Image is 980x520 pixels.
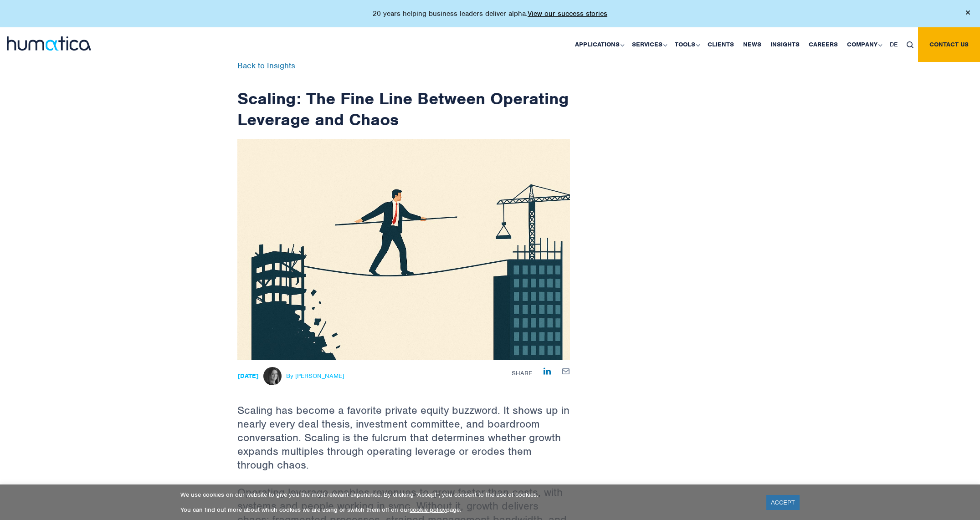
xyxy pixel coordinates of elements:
[885,27,902,62] a: DE
[410,506,446,514] a: cookie policy
[512,369,532,377] span: Share
[804,27,842,62] a: Careers
[261,371,344,380] a: By [PERSON_NAME]
[286,372,344,380] span: By [PERSON_NAME]
[570,27,627,62] a: Applications
[237,61,295,71] a: Back to Insights
[907,41,913,48] img: search_icon
[918,27,980,62] a: Contact us
[237,139,570,360] img: ndetails
[766,27,804,62] a: Insights
[544,367,551,375] img: Share on LinkedIn
[263,367,282,385] img: Melissa Mounce
[7,36,91,51] img: logo
[237,360,570,485] p: Scaling has become a favorite private equity buzzword. It shows up in nearly every deal thesis, i...
[72,60,134,67] a: Data Protection Policy
[890,41,898,48] span: DE
[153,2,302,20] input: Last name*
[544,367,551,375] a: Share on LinkedIn
[842,27,885,62] a: Company
[237,62,570,130] h1: Scaling: The Fine Line Between Operating Leverage and Chaos
[180,506,755,514] p: You can find out more about which cookies we are using or switch them off on our page.
[237,372,259,380] strong: [DATE]
[528,9,607,18] a: View our success stories
[562,368,570,374] img: mailby
[11,60,281,75] p: I agree to Humatica's and that Humatica may use my data to contact e via email.
[180,491,755,499] p: We use cookies on our website to give you the most relevant experience. By clicking “Accept”, you...
[2,61,8,66] input: I agree to Humatica'sData Protection Policyand that Humatica may use my data to contact e via ema...
[153,30,302,48] input: Email*
[373,9,607,18] p: 20 years helping business leaders deliver alpha.
[627,27,670,62] a: Services
[766,495,800,510] a: ACCEPT
[739,27,766,62] a: News
[562,367,570,374] a: Share by E-Mail
[703,27,739,62] a: Clients
[670,27,703,62] a: Tools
